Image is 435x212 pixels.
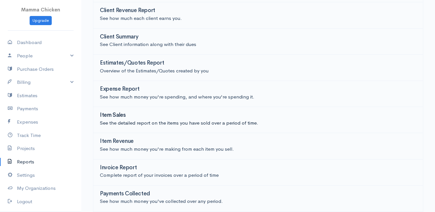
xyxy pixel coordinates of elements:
[100,119,416,127] p: See the detailed report on the items you have sold over a period of time.
[100,86,139,92] h3: Expense Report
[93,133,423,159] a: Item RevenueSee how much money you're making from each item you sell.
[93,2,423,28] a: Client Revenue ReportSee how much each client earns you.
[100,191,150,197] h3: Payments Collected
[21,7,60,13] span: Mamma Chicken
[93,107,423,133] a: Item SalesSee the detailed report on the items you have sold over a period of time.
[93,186,423,212] a: Payments CollectedSee how much money you've collected over any period.
[100,93,416,101] p: See how much money you're spending, and where you're spending it.
[93,81,423,107] a: Expense ReportSee how much money you're spending, and where you're spending it.
[100,41,416,48] p: See Client information along with their dues
[100,198,416,205] p: See how much money you've collected over any period.
[100,67,416,75] p: Overview of the Estimates/Quotes created by you
[100,145,416,153] p: See how much money you're making from each item you sell.
[100,8,155,14] h3: Client Revenue Report
[100,34,138,40] h3: Client Summary
[93,55,423,81] a: Estimates/Quotes ReportOverview of the Estimates/Quotes created by you
[93,29,423,55] a: Client SummarySee Client information along with their dues
[93,159,423,186] a: Invoice ReportComplete report of your invoices over a period of time
[100,15,416,22] p: See how much each client earns you.
[100,60,164,66] h3: Estimates/Quotes Report
[100,138,134,144] h3: Item Revenue
[100,172,416,179] p: Complete report of your invoices over a period of time
[100,165,137,171] h3: Invoice Report
[30,16,52,25] a: Upgrade
[100,112,126,118] h3: Item Sales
